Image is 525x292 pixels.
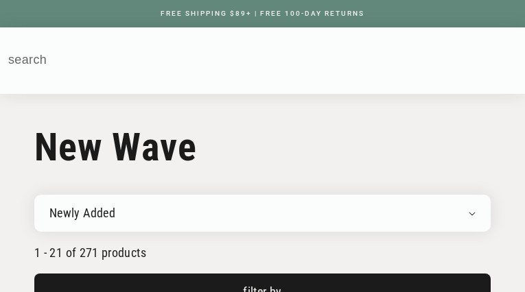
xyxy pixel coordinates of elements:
h1: New Wave [34,125,491,170]
p: 1 - 21 of 271 products [34,245,491,260]
input: When autocomplete results are available use up and down arrows to review and enter to select [1,43,487,77]
a: FREE SHIPPING $89+ | FREE 100-DAY RETURNS [147,10,378,17]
